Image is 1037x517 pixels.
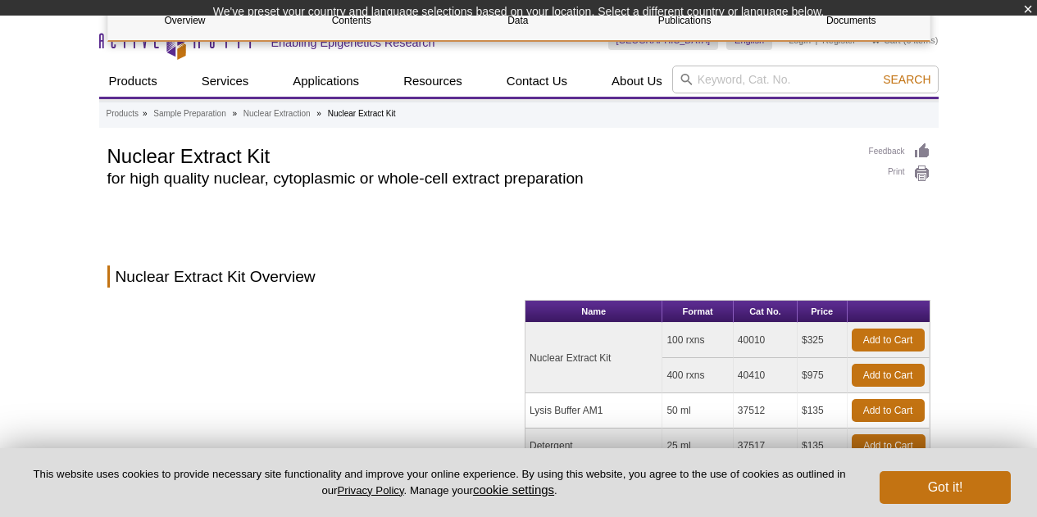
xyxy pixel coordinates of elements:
a: Nuclear Extraction [243,107,311,121]
a: Add to Cart [852,364,925,387]
td: $975 [798,358,848,393]
a: Resources [393,66,472,97]
td: Nuclear Extract Kit [525,323,662,393]
a: Contents [275,1,429,40]
td: 50 ml [662,393,733,429]
a: Publications [607,1,762,40]
a: Contact Us [497,66,577,97]
td: $325 [798,323,848,358]
td: Lysis Buffer AM1 [525,393,662,429]
td: 40010 [734,323,798,358]
h2: for high quality nuclear, cytoplasmic or whole-cell extract preparation [107,171,853,186]
h2: Nuclear Extract Kit Overview [107,265,930,288]
a: Sample Preparation [153,107,225,121]
button: Search [878,72,935,87]
td: Detergent [525,429,662,464]
td: $135 [798,429,848,464]
li: » [143,109,148,118]
a: Data [441,1,595,40]
li: Nuclear Extract Kit [328,109,396,118]
th: Format [662,301,733,323]
button: Got it! [880,471,1011,504]
td: 100 rxns [662,323,733,358]
span: Search [883,73,930,86]
h2: Enabling Epigenetics Research [271,35,435,50]
a: Add to Cart [852,329,925,351]
li: » [316,109,321,118]
td: 400 rxns [662,358,733,393]
th: Cat No. [734,301,798,323]
a: Feedback [869,143,930,161]
a: Documents [774,1,928,40]
a: Products [107,107,139,121]
a: Print [869,165,930,183]
th: Price [798,301,848,323]
input: Keyword, Cat. No. [672,66,939,93]
h1: Nuclear Extract Kit [107,143,853,167]
p: This website uses cookies to provide necessary site functionality and improve your online experie... [26,467,853,498]
a: Applications [283,66,369,97]
td: 25 ml [662,429,733,464]
td: $135 [798,393,848,429]
a: Products [99,66,167,97]
a: Services [192,66,259,97]
a: Add to Cart [852,434,926,457]
a: About Us [602,66,672,97]
td: 40410 [734,358,798,393]
button: cookie settings [473,483,554,497]
a: Privacy Policy [337,484,403,497]
td: 37517 [734,429,798,464]
a: Overview [108,1,262,40]
th: Name [525,301,662,323]
td: 37512 [734,393,798,429]
li: » [232,109,237,118]
a: Add to Cart [852,399,925,422]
